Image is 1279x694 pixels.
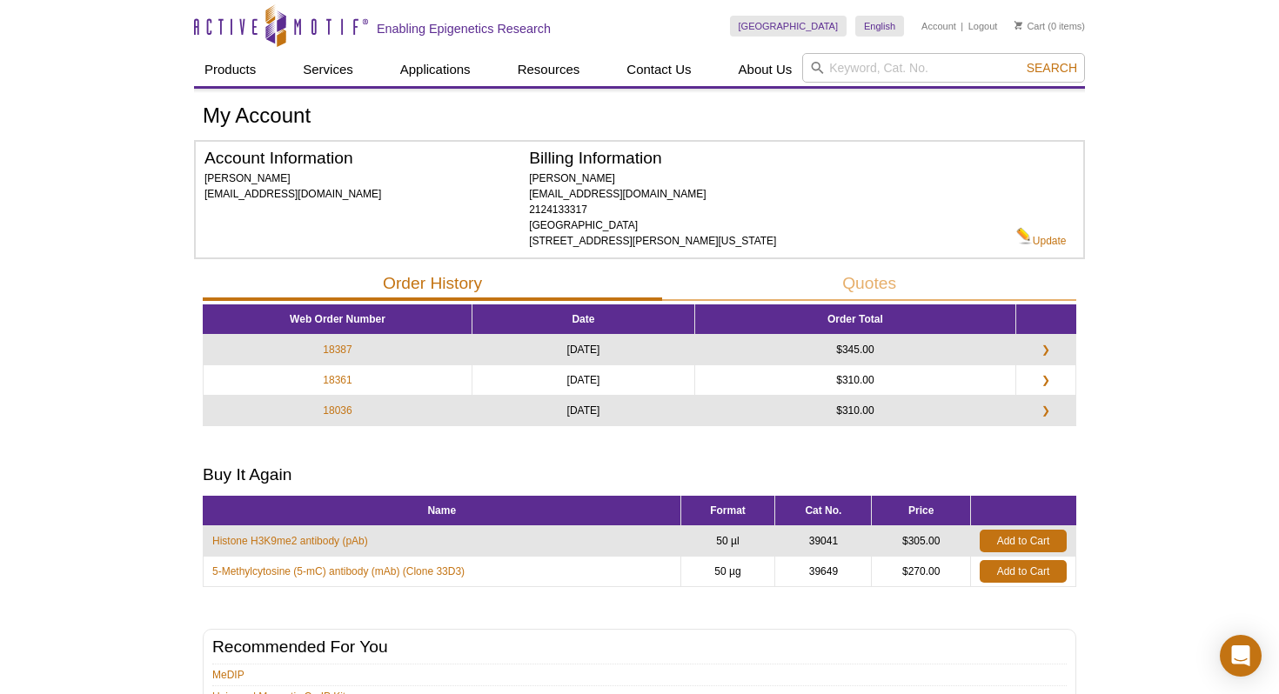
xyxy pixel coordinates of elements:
[680,525,775,556] td: 50 µl
[921,20,956,32] a: Account
[377,21,551,37] h2: Enabling Epigenetics Research
[507,53,591,86] a: Resources
[680,496,775,526] th: Format
[472,396,695,426] td: [DATE]
[472,304,695,335] th: Date
[472,335,695,365] td: [DATE]
[980,530,1067,552] a: Add to Cart
[323,372,352,388] a: 18361
[1031,403,1061,418] a: ❯
[728,53,803,86] a: About Us
[323,342,352,357] a: 18387
[1031,372,1061,388] a: ❯
[1027,61,1077,75] span: Search
[730,16,847,37] a: [GEOGRAPHIC_DATA]
[472,365,695,396] td: [DATE]
[212,639,1067,655] h2: Recommended For You
[968,20,998,32] a: Logout
[204,304,472,335] th: Web Order Number
[775,496,872,526] th: Cat No.
[694,335,1015,365] td: $345.00
[616,53,701,86] a: Contact Us
[802,53,1085,83] input: Keyword, Cat. No.
[961,16,963,37] li: |
[203,104,1076,130] h1: My Account
[680,556,775,586] td: 50 µg
[872,556,971,586] td: $270.00
[204,172,381,200] span: [PERSON_NAME] [EMAIL_ADDRESS][DOMAIN_NAME]
[1016,227,1067,249] a: Update
[323,403,352,418] a: 18036
[212,564,465,579] a: 5-Methylcytosine (5-mC) antibody (mAb) (Clone 33D3)
[694,396,1015,426] td: $310.00
[390,53,481,86] a: Applications
[775,556,872,586] td: 39649
[1014,21,1022,30] img: Your Cart
[855,16,904,37] a: English
[872,496,971,526] th: Price
[203,268,662,301] button: Order History
[1021,60,1082,76] button: Search
[1031,342,1061,357] a: ❯
[194,53,266,86] a: Products
[203,467,1076,483] h2: Buy It Again
[204,150,529,166] h2: Account Information
[212,667,244,683] a: MeDIP
[529,172,776,247] span: [PERSON_NAME] [EMAIL_ADDRESS][DOMAIN_NAME] 2124133317 [GEOGRAPHIC_DATA] [STREET_ADDRESS][PERSON_N...
[292,53,364,86] a: Services
[1014,16,1085,37] li: (0 items)
[662,268,1076,301] button: Quotes
[529,150,1016,166] h2: Billing Information
[204,496,681,526] th: Name
[872,525,971,556] td: $305.00
[980,560,1067,583] a: Add to Cart
[1220,635,1262,677] div: Open Intercom Messenger
[1016,227,1033,244] img: Edit
[212,533,368,549] a: Histone H3K9me2 antibody (pAb)
[694,365,1015,396] td: $310.00
[694,304,1015,335] th: Order Total
[1014,20,1045,32] a: Cart
[775,525,872,556] td: 39041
